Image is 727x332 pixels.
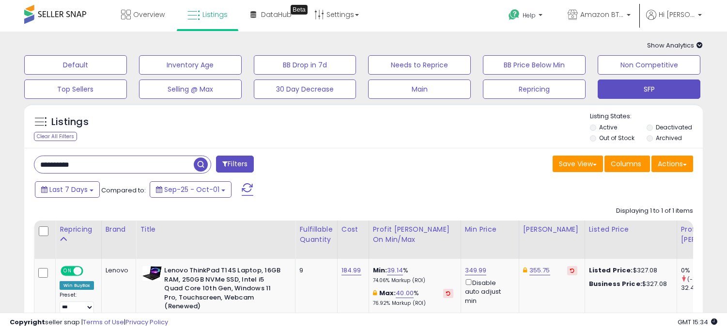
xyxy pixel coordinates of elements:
[83,317,124,327] a: Terms of Use
[106,224,132,235] div: Brand
[656,123,692,131] label: Deactivated
[60,224,97,235] div: Repricing
[529,266,550,275] a: 355.75
[599,134,634,142] label: Out of Stock
[51,115,89,129] h5: Listings
[483,55,586,75] button: BB Price Below Min
[590,112,703,121] p: Listing States:
[164,185,219,194] span: Sep-25 - Oct-01
[60,292,94,314] div: Preset:
[373,290,377,296] i: This overrides the store level max markup for this listing
[150,181,232,198] button: Sep-25 - Oct-01
[446,291,450,296] i: Revert to store-level Max Markup
[82,267,97,275] span: OFF
[659,10,695,19] span: Hi [PERSON_NAME]
[368,79,471,99] button: Main
[396,288,414,298] a: 40.00
[216,156,254,173] button: Filters
[589,266,669,275] div: $327.08
[598,55,700,75] button: Non Competitive
[373,300,453,307] p: 76.92% Markup (ROI)
[299,266,329,275] div: 9
[202,10,228,19] span: Listings
[10,317,45,327] strong: Copyright
[164,266,282,314] b: Lenovo ThinkPad T14S Laptop, 16GB RAM, 250GB NVMe SSD, Intel i5 Quad Core 10th Gen, Windows 11 Pr...
[387,266,403,275] a: 39.14
[465,266,487,275] a: 349.99
[125,317,168,327] a: Privacy Policy
[261,10,292,19] span: DataHub
[589,266,633,275] b: Listed Price:
[373,266,387,275] b: Min:
[254,79,356,99] button: 30 Day Decrease
[465,224,515,235] div: Min Price
[341,224,365,235] div: Cost
[369,221,461,259] th: The percentage added to the cost of goods (COGS) that forms the calculator for Min & Max prices.
[647,41,703,50] span: Show Analytics
[598,79,700,99] button: SFP
[553,156,603,172] button: Save View
[254,55,356,75] button: BB Drop in 7d
[35,181,100,198] button: Last 7 Days
[373,289,453,307] div: %
[299,224,333,245] div: Fulfillable Quantity
[106,266,129,275] div: Lenovo
[139,55,242,75] button: Inventory Age
[589,279,642,288] b: Business Price:
[678,317,717,327] span: 2025-10-9 15:34 GMT
[49,185,88,194] span: Last 7 Days
[373,277,453,284] p: 74.06% Markup (ROI)
[24,79,127,99] button: Top Sellers
[646,10,702,32] a: Hi [PERSON_NAME]
[599,123,617,131] label: Active
[651,156,693,172] button: Actions
[62,267,74,275] span: ON
[604,156,650,172] button: Columns
[373,224,457,245] div: Profit [PERSON_NAME] on Min/Max
[523,224,581,235] div: [PERSON_NAME]
[60,281,94,290] div: Win BuyBox
[589,280,669,288] div: $327.08
[611,159,641,169] span: Columns
[373,266,453,284] div: %
[616,206,693,216] div: Displaying 1 to 1 of 1 items
[656,134,682,142] label: Archived
[24,55,127,75] button: Default
[580,10,624,19] span: Amazon BTG
[291,5,308,15] div: Tooltip anchor
[368,55,471,75] button: Needs to Reprice
[483,79,586,99] button: Repricing
[687,275,710,283] small: (-100%)
[508,9,520,21] i: Get Help
[589,224,673,235] div: Listed Price
[140,224,291,235] div: Title
[101,186,146,195] span: Compared to:
[341,266,361,275] a: 184.99
[34,132,77,141] div: Clear All Filters
[523,11,536,19] span: Help
[501,1,552,32] a: Help
[139,79,242,99] button: Selling @ Max
[379,288,396,298] b: Max:
[133,10,165,19] span: Overview
[10,318,168,327] div: seller snap | |
[465,277,511,305] div: Disable auto adjust min
[142,266,162,281] img: 41EzHFrAlHL._SL40_.jpg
